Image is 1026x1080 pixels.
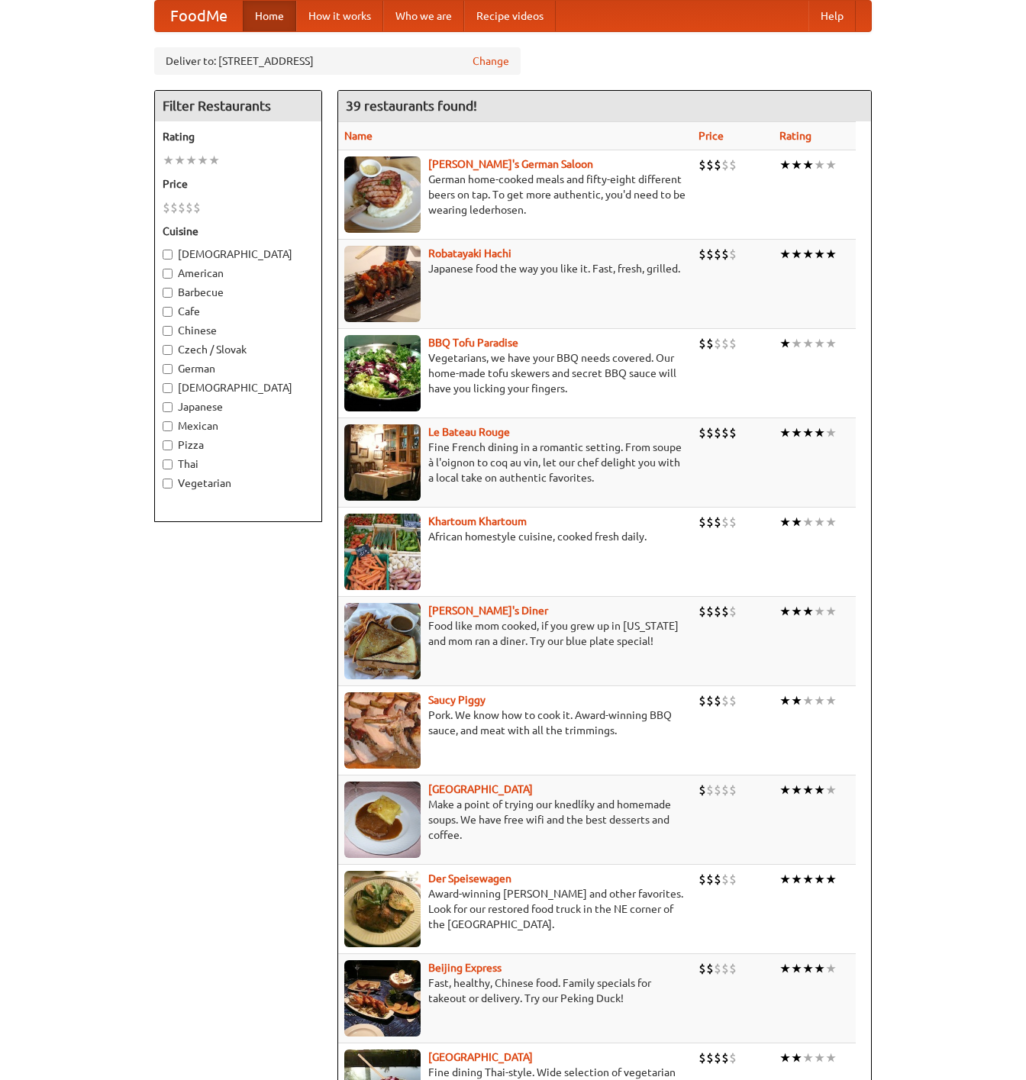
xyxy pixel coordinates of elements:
label: [DEMOGRAPHIC_DATA] [163,247,314,262]
li: ★ [814,692,825,709]
li: $ [714,335,721,352]
li: ★ [791,692,802,709]
li: ★ [814,424,825,441]
li: ★ [163,152,174,169]
p: Make a point of trying our knedlíky and homemade soups. We have free wifi and the best desserts a... [344,797,686,843]
li: ★ [779,782,791,798]
a: Who we are [383,1,464,31]
li: $ [706,246,714,263]
label: Japanese [163,399,314,414]
a: Home [243,1,296,31]
li: ★ [814,960,825,977]
li: ★ [791,782,802,798]
label: German [163,361,314,376]
li: ★ [779,1049,791,1066]
li: $ [714,246,721,263]
a: Saucy Piggy [428,694,486,706]
li: $ [699,246,706,263]
li: ★ [802,871,814,888]
li: $ [721,692,729,709]
li: ★ [779,514,791,530]
li: ★ [825,156,837,173]
li: ★ [825,246,837,263]
label: Barbecue [163,285,314,300]
li: ★ [802,246,814,263]
li: $ [706,1049,714,1066]
a: Le Bateau Rouge [428,426,510,438]
p: Vegetarians, we have your BBQ needs covered. Our home-made tofu skewers and secret BBQ sauce will... [344,350,686,396]
input: Czech / Slovak [163,345,173,355]
li: ★ [791,960,802,977]
li: ★ [814,871,825,888]
p: African homestyle cuisine, cooked fresh daily. [344,529,686,544]
a: FoodMe [155,1,243,31]
a: Rating [779,130,811,142]
li: ★ [779,424,791,441]
li: ★ [814,603,825,620]
img: speisewagen.jpg [344,871,421,947]
input: Thai [163,459,173,469]
li: ★ [825,335,837,352]
li: $ [714,603,721,620]
li: $ [714,514,721,530]
p: Award-winning [PERSON_NAME] and other favorites. Look for our restored food truck in the NE corne... [344,886,686,932]
li: ★ [802,782,814,798]
li: $ [699,603,706,620]
li: ★ [197,152,208,169]
li: ★ [814,1049,825,1066]
a: BBQ Tofu Paradise [428,337,518,349]
a: Beijing Express [428,962,502,974]
input: Mexican [163,421,173,431]
li: ★ [825,782,837,798]
li: ★ [779,246,791,263]
b: [GEOGRAPHIC_DATA] [428,783,533,795]
a: Robatayaki Hachi [428,247,511,260]
label: Chinese [163,323,314,338]
li: ★ [779,692,791,709]
li: $ [193,199,201,216]
li: $ [714,960,721,977]
li: $ [706,424,714,441]
li: $ [729,246,737,263]
li: $ [721,603,729,620]
li: $ [186,199,193,216]
li: $ [729,514,737,530]
li: $ [706,692,714,709]
li: ★ [802,960,814,977]
li: ★ [825,514,837,530]
li: $ [699,424,706,441]
label: Vegetarian [163,476,314,491]
input: Pizza [163,440,173,450]
img: esthers.jpg [344,156,421,233]
li: ★ [174,152,186,169]
a: [PERSON_NAME]'s German Saloon [428,158,593,170]
li: $ [729,424,737,441]
li: $ [699,156,706,173]
li: ★ [814,246,825,263]
li: $ [699,782,706,798]
h5: Rating [163,129,314,144]
b: [GEOGRAPHIC_DATA] [428,1051,533,1063]
h4: Filter Restaurants [155,91,321,121]
input: Chinese [163,326,173,336]
h5: Cuisine [163,224,314,239]
li: $ [721,1049,729,1066]
li: ★ [802,514,814,530]
li: $ [178,199,186,216]
li: $ [163,199,170,216]
li: $ [714,782,721,798]
li: ★ [814,156,825,173]
h5: Price [163,176,314,192]
li: $ [714,692,721,709]
label: American [163,266,314,281]
li: ★ [825,603,837,620]
li: ★ [779,871,791,888]
label: Mexican [163,418,314,434]
li: $ [721,156,729,173]
li: $ [729,603,737,620]
li: $ [729,692,737,709]
li: ★ [791,424,802,441]
a: Name [344,130,373,142]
